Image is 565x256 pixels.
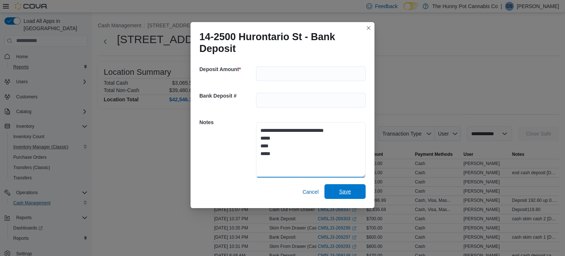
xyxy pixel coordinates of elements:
[199,115,255,130] h5: Notes
[302,188,319,196] span: Cancel
[364,24,373,32] button: Closes this modal window
[299,185,321,199] button: Cancel
[199,62,255,77] h5: Deposit Amount
[199,31,360,55] h1: 14-2500 Hurontario St - Bank Deposit
[199,88,255,103] h5: Bank Deposit #
[339,188,351,195] span: Save
[324,184,366,199] button: Save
